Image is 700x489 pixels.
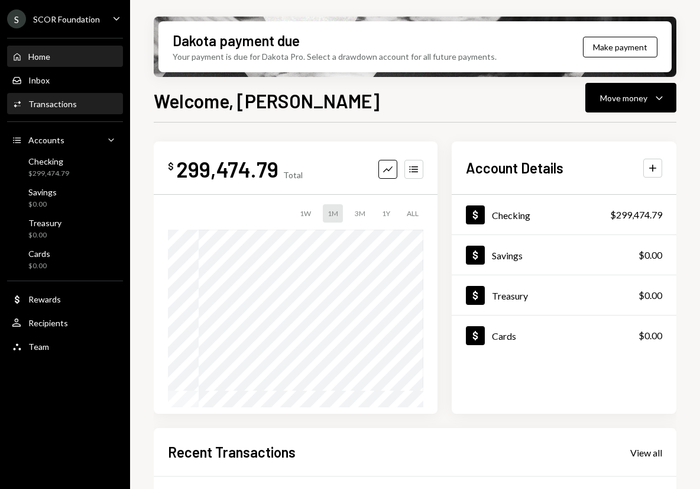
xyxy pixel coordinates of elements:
[173,50,497,63] div: Your payment is due for Dakota Pro. Select a drawdown account for all future payments.
[7,288,123,310] a: Rewards
[7,93,123,114] a: Transactions
[28,230,61,240] div: $0.00
[28,249,50,259] div: Cards
[630,446,662,459] a: View all
[7,184,123,212] a: Savings$0.00
[7,153,123,181] a: Checking$299,474.79
[283,170,303,180] div: Total
[28,187,57,197] div: Savings
[28,218,61,228] div: Treasury
[7,245,123,274] a: Cards$0.00
[28,99,77,109] div: Transactions
[492,290,528,301] div: Treasury
[28,261,50,271] div: $0.00
[168,442,296,462] h2: Recent Transactions
[33,14,100,24] div: SCOR Foundation
[28,169,69,179] div: $299,474.79
[28,294,61,304] div: Rewards
[7,129,123,150] a: Accounts
[610,208,662,222] div: $299,474.79
[7,312,123,333] a: Recipients
[639,288,662,303] div: $0.00
[7,46,123,67] a: Home
[639,329,662,343] div: $0.00
[154,89,380,112] h1: Welcome, [PERSON_NAME]
[7,214,123,243] a: Treasury$0.00
[28,342,49,352] div: Team
[402,204,423,223] div: ALL
[176,156,278,182] div: 299,474.79
[173,31,300,50] div: Dakota payment due
[7,9,26,28] div: S
[7,336,123,357] a: Team
[466,158,563,178] h2: Account Details
[585,83,676,112] button: Move money
[28,200,57,210] div: $0.00
[28,52,50,62] div: Home
[630,447,662,459] div: View all
[452,316,676,355] a: Cards$0.00
[583,37,657,57] button: Make payment
[452,195,676,234] a: Checking$299,474.79
[600,92,647,104] div: Move money
[452,275,676,315] a: Treasury$0.00
[350,204,370,223] div: 3M
[492,210,530,221] div: Checking
[492,330,516,342] div: Cards
[323,204,343,223] div: 1M
[452,235,676,275] a: Savings$0.00
[639,248,662,262] div: $0.00
[7,69,123,91] a: Inbox
[295,204,316,223] div: 1W
[168,160,174,172] div: $
[28,318,68,328] div: Recipients
[28,75,50,85] div: Inbox
[492,250,523,261] div: Savings
[28,135,64,145] div: Accounts
[28,156,69,166] div: Checking
[377,204,395,223] div: 1Y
